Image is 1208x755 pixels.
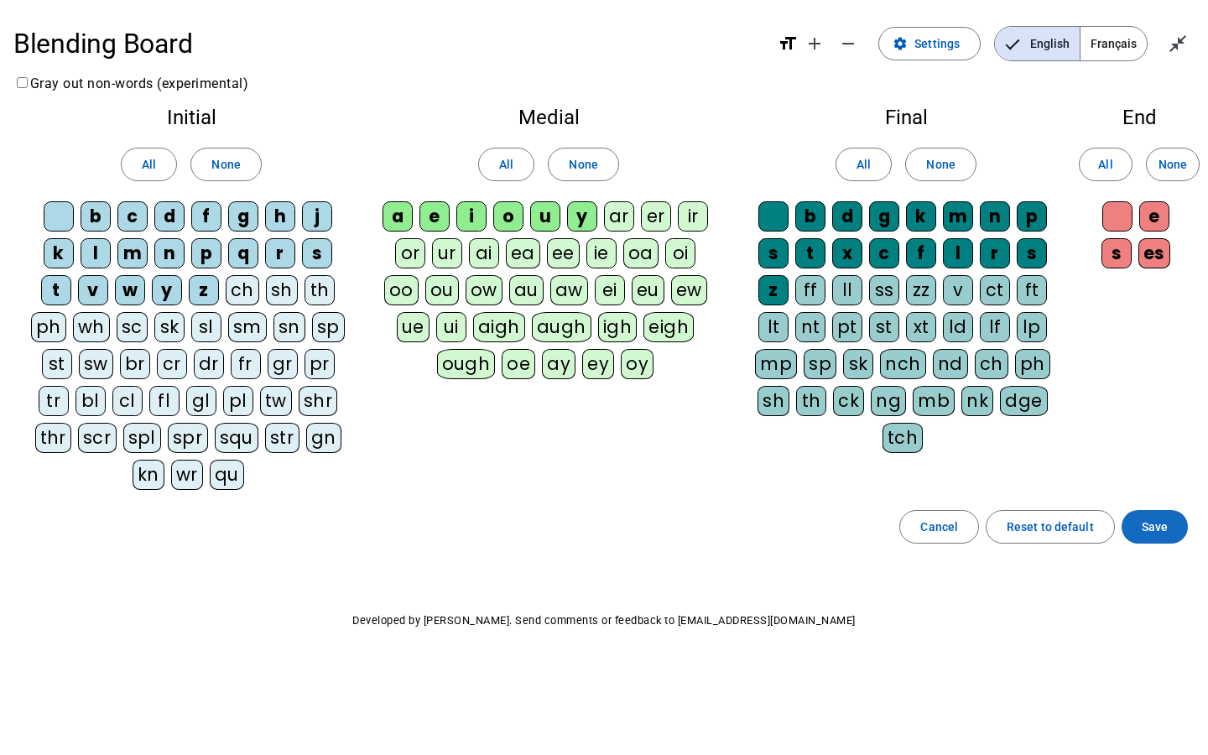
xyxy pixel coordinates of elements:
[883,423,924,453] div: tch
[211,154,240,174] span: None
[530,201,560,232] div: u
[804,349,836,379] div: sp
[478,148,534,181] button: All
[980,201,1010,232] div: n
[265,238,295,268] div: r
[758,238,789,268] div: s
[913,386,955,416] div: mb
[397,312,430,342] div: ue
[1142,517,1168,537] span: Save
[980,238,1010,268] div: r
[395,238,425,268] div: or
[419,201,450,232] div: e
[975,349,1008,379] div: ch
[906,238,936,268] div: f
[13,75,248,91] label: Gray out non-words (experimental)
[121,148,177,181] button: All
[621,349,653,379] div: oy
[154,238,185,268] div: n
[168,423,208,453] div: spr
[1146,148,1200,181] button: None
[73,312,110,342] div: wh
[436,312,466,342] div: ui
[78,423,117,453] div: scr
[265,201,295,232] div: h
[228,201,258,232] div: g
[299,386,338,416] div: shr
[191,238,221,268] div: p
[123,423,162,453] div: spl
[509,275,544,305] div: au
[836,148,892,181] button: All
[231,349,261,379] div: fr
[506,238,540,268] div: ea
[383,107,715,128] h2: Medial
[758,275,789,305] div: z
[305,275,335,305] div: th
[665,238,695,268] div: oi
[832,201,862,232] div: d
[869,238,899,268] div: c
[154,312,185,342] div: sk
[35,423,72,453] div: thr
[547,238,580,268] div: ee
[265,423,299,453] div: str
[268,349,298,379] div: gr
[758,386,789,416] div: sh
[880,349,926,379] div: nch
[502,349,535,379] div: oe
[466,275,502,305] div: ow
[986,510,1115,544] button: Reset to default
[79,349,113,379] div: sw
[832,238,862,268] div: x
[796,386,826,416] div: th
[493,201,523,232] div: o
[13,17,764,70] h1: Blending Board
[115,275,145,305] div: w
[582,349,614,379] div: ey
[795,238,825,268] div: t
[899,510,979,544] button: Cancel
[302,238,332,268] div: s
[499,154,513,174] span: All
[228,238,258,268] div: q
[215,423,259,453] div: squ
[804,34,825,54] mat-icon: add
[869,312,899,342] div: st
[843,349,873,379] div: sk
[795,201,825,232] div: b
[994,26,1148,61] mat-button-toggle-group: Language selection
[437,349,496,379] div: ough
[44,238,74,268] div: k
[943,312,973,342] div: ld
[542,349,575,379] div: ay
[857,154,871,174] span: All
[586,238,617,268] div: ie
[905,148,976,181] button: None
[306,423,341,453] div: gn
[312,312,345,342] div: sp
[383,201,413,232] div: a
[171,460,203,490] div: wr
[831,27,865,60] button: Decrease font size
[778,34,798,54] mat-icon: format_size
[980,275,1010,305] div: ct
[742,107,1070,128] h2: Final
[567,201,597,232] div: y
[795,275,825,305] div: ff
[305,349,335,379] div: pr
[469,238,499,268] div: ai
[569,154,597,174] span: None
[1138,238,1170,268] div: es
[223,386,253,416] div: pl
[260,386,292,416] div: tw
[1080,27,1147,60] span: Français
[81,238,111,268] div: l
[906,312,936,342] div: xt
[838,34,858,54] mat-icon: remove
[1017,201,1047,232] div: p
[598,312,638,342] div: igh
[906,201,936,232] div: k
[191,201,221,232] div: f
[120,349,150,379] div: br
